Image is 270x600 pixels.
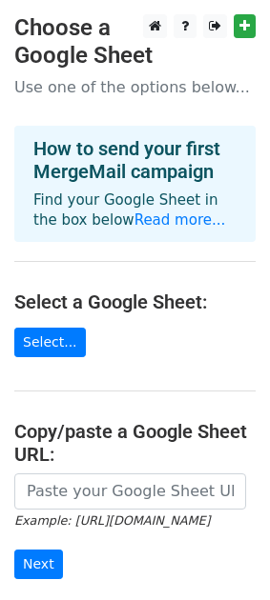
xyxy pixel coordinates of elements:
[33,190,237,230] p: Find your Google Sheet in the box below
[135,211,226,229] a: Read more...
[14,328,86,357] a: Select...
[14,473,246,510] input: Paste your Google Sheet URL here
[14,77,256,97] p: Use one of the options below...
[14,550,63,579] input: Next
[33,137,237,183] h4: How to send your first MergeMail campaign
[14,14,256,70] h3: Choose a Google Sheet
[14,513,210,528] small: Example: [URL][DOMAIN_NAME]
[14,290,256,313] h4: Select a Google Sheet:
[14,420,256,466] h4: Copy/paste a Google Sheet URL:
